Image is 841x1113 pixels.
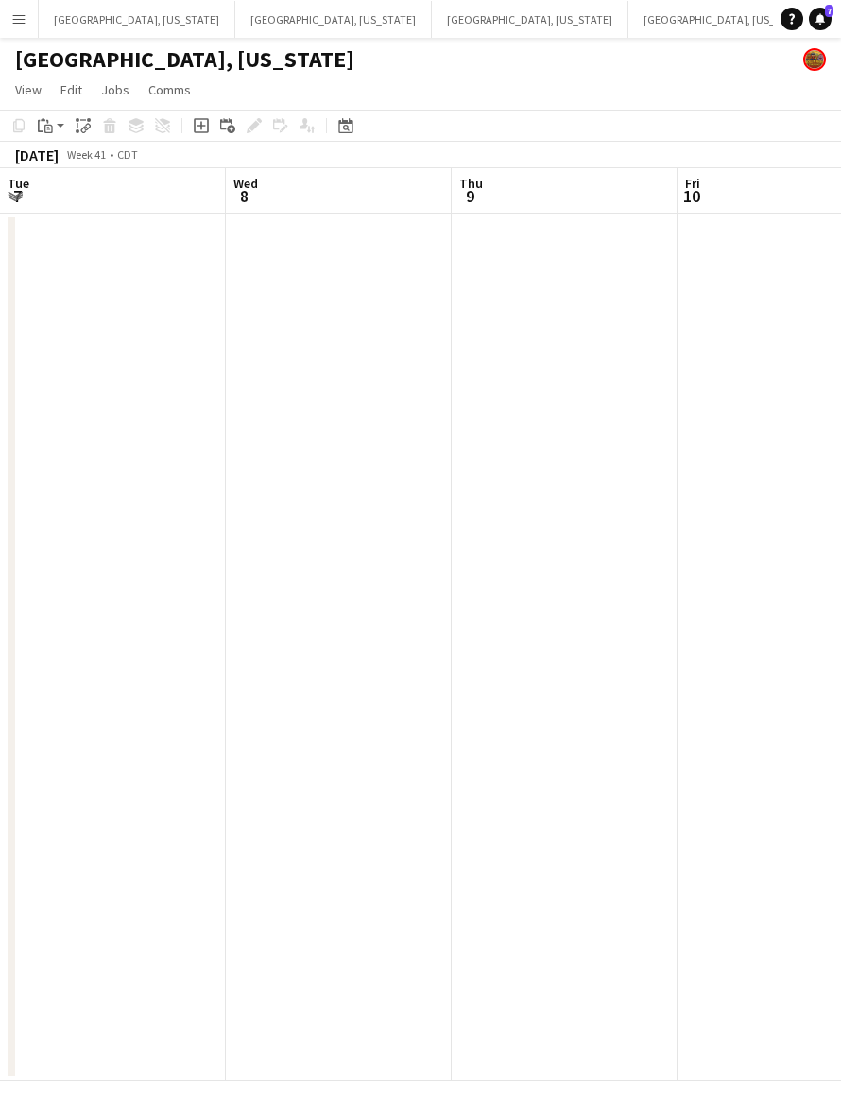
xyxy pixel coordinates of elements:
[15,146,59,164] div: [DATE]
[60,81,82,98] span: Edit
[94,77,137,102] a: Jobs
[117,147,138,162] div: CDT
[628,1,825,38] button: [GEOGRAPHIC_DATA], [US_STATE]
[101,81,129,98] span: Jobs
[141,77,198,102] a: Comms
[682,185,700,207] span: 10
[15,45,354,74] h1: [GEOGRAPHIC_DATA], [US_STATE]
[233,175,258,192] span: Wed
[825,5,833,17] span: 7
[235,1,432,38] button: [GEOGRAPHIC_DATA], [US_STATE]
[5,185,29,207] span: 7
[231,185,258,207] span: 8
[685,175,700,192] span: Fri
[39,1,235,38] button: [GEOGRAPHIC_DATA], [US_STATE]
[53,77,90,102] a: Edit
[809,8,832,30] a: 7
[62,147,110,162] span: Week 41
[148,81,191,98] span: Comms
[8,175,29,192] span: Tue
[459,175,483,192] span: Thu
[456,185,483,207] span: 9
[803,48,826,71] app-user-avatar: Rollin Hero
[15,81,42,98] span: View
[432,1,628,38] button: [GEOGRAPHIC_DATA], [US_STATE]
[8,77,49,102] a: View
